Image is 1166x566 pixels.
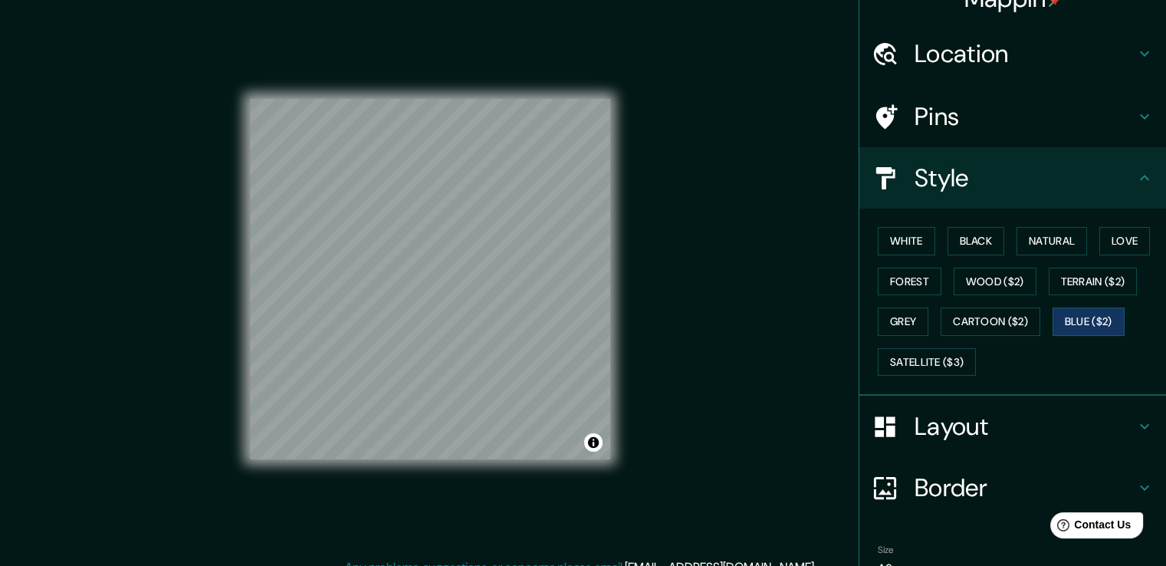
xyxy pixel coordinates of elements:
button: Wood ($2) [954,268,1036,296]
button: Love [1099,227,1150,255]
button: White [878,227,935,255]
button: Grey [878,308,928,336]
button: Natural [1017,227,1087,255]
button: Satellite ($3) [878,348,976,377]
button: Black [948,227,1005,255]
div: Border [859,457,1166,518]
h4: Layout [915,411,1135,442]
div: Location [859,23,1166,84]
div: Pins [859,86,1166,147]
h4: Location [915,38,1135,69]
label: Size [878,544,894,557]
h4: Border [915,472,1135,503]
button: Blue ($2) [1053,308,1125,336]
button: Toggle attribution [584,433,603,452]
button: Forest [878,268,941,296]
h4: Pins [915,101,1135,132]
button: Cartoon ($2) [941,308,1040,336]
div: Style [859,147,1166,209]
div: Layout [859,396,1166,457]
h4: Style [915,163,1135,193]
canvas: Map [250,99,610,459]
iframe: Help widget launcher [1030,506,1149,549]
button: Terrain ($2) [1049,268,1138,296]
